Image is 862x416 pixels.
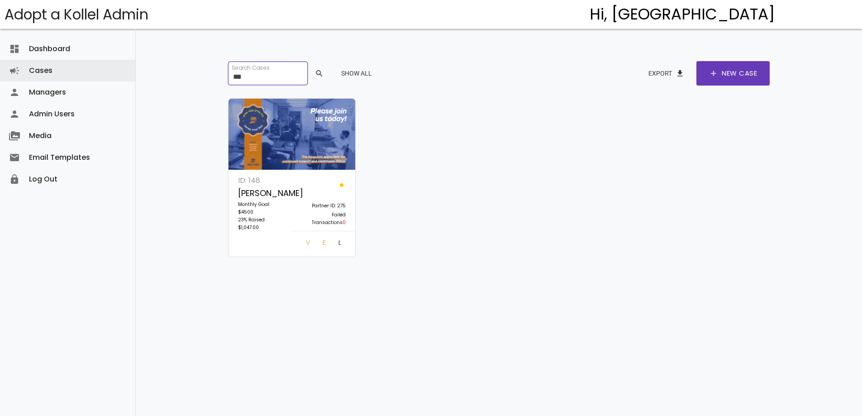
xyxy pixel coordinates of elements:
[229,99,356,170] img: AOtvF26o78.4GryULXa8b.jpg
[297,211,346,226] p: Failed Transactions
[9,103,20,125] i: person
[676,65,685,81] span: file_download
[590,6,775,23] h4: Hi, [GEOGRAPHIC_DATA]
[696,61,770,86] a: addNew Case
[292,174,351,231] a: Partner ID: 275 Failed Transactions0
[343,219,346,226] span: 0
[315,236,332,252] a: Edit
[641,65,692,81] button: Exportfile_download
[315,65,324,81] span: search
[9,147,20,168] i: email
[233,174,292,236] a: ID: 148 [PERSON_NAME] Monthly Goal: $4500 23% Raised $1,047.00
[299,236,315,252] a: View
[238,216,287,231] p: 23% Raised $1,047.00
[9,60,20,81] i: campaign
[9,38,20,60] i: dashboard
[9,168,20,190] i: lock
[9,81,20,103] i: person
[308,65,329,81] button: search
[238,174,287,186] p: ID: 148
[238,186,287,201] p: [PERSON_NAME]
[334,65,379,81] button: Show All
[9,125,20,147] i: perm_media
[297,202,346,211] p: Partner ID: 275
[331,236,348,252] a: Log In
[709,61,718,86] span: add
[238,201,287,216] p: Monthly Goal: $4500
